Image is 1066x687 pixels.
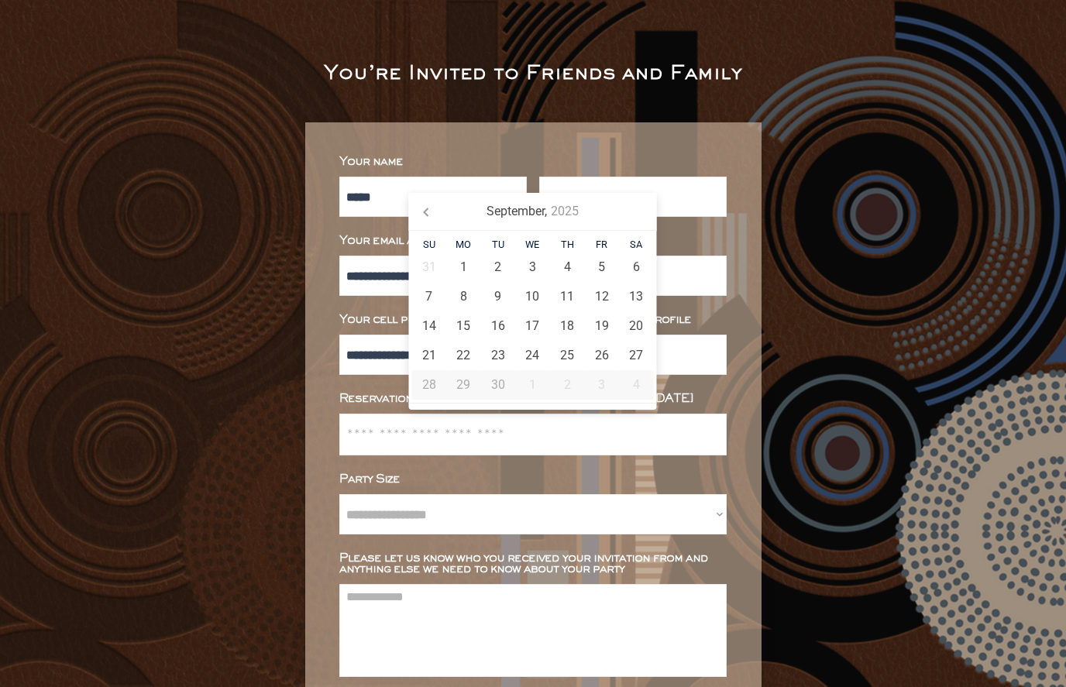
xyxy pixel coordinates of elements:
[550,252,585,282] div: 4
[446,311,481,341] div: 15
[339,553,727,575] div: Please let us know who you received your invitation from and anything else we need to know about ...
[339,314,727,325] div: Your cell phone number associated with your Resy profile
[481,252,516,282] div: 2
[481,341,516,370] div: 23
[584,240,619,250] div: Fr
[515,240,550,250] div: We
[446,370,481,400] div: 29
[412,240,447,250] div: Su
[481,311,516,341] div: 16
[446,252,481,282] div: 1
[515,370,550,400] div: 1
[412,370,447,400] div: 28
[550,341,585,370] div: 25
[584,341,619,370] div: 26
[339,235,727,246] div: Your email associated with your Resy Profile
[446,240,481,250] div: Mo
[446,282,481,311] div: 8
[550,311,585,341] div: 18
[550,282,585,311] div: 11
[412,282,447,311] div: 7
[339,393,727,404] div: Reservation Date: Please select between [DATE] to [DATE]
[481,370,516,400] div: 30
[339,156,727,167] div: Your name
[584,370,619,400] div: 3
[515,282,550,311] div: 10
[324,65,742,84] div: You’re Invited to Friends and Family
[619,240,654,250] div: Sa
[412,341,447,370] div: 21
[481,282,516,311] div: 9
[481,240,516,250] div: Tu
[515,341,550,370] div: 24
[550,370,585,400] div: 2
[446,341,481,370] div: 22
[480,196,585,227] div: September,
[412,311,447,341] div: 14
[619,311,654,341] div: 20
[515,252,550,282] div: 3
[619,282,654,311] div: 13
[515,311,550,341] div: 17
[339,474,727,485] div: Party Size
[619,370,654,400] div: 4
[619,341,654,370] div: 27
[550,240,585,250] div: Th
[584,282,619,311] div: 12
[619,252,654,282] div: 6
[551,205,579,218] i: 2025
[412,252,447,282] div: 31
[584,252,619,282] div: 5
[584,311,619,341] div: 19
